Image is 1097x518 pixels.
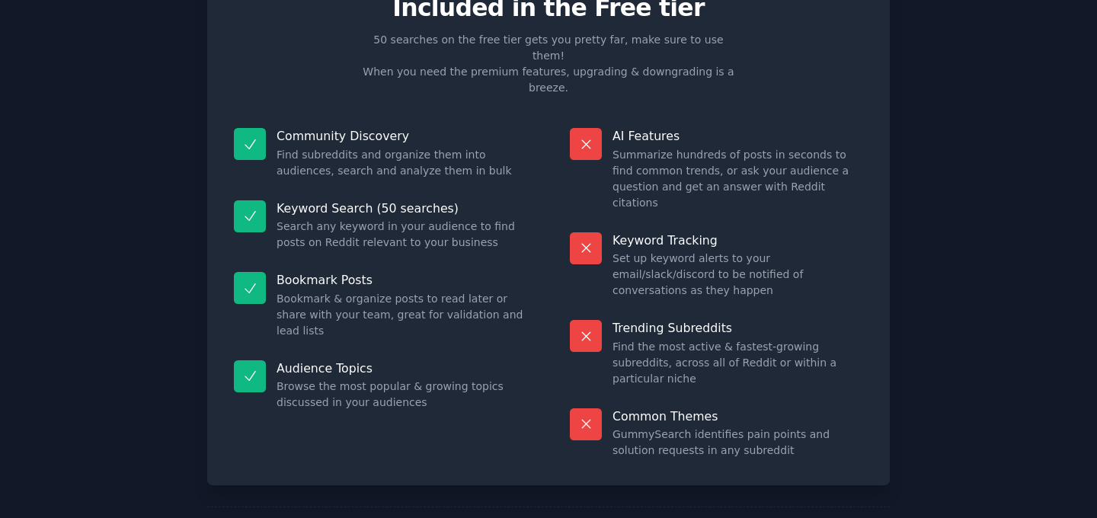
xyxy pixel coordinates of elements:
[277,219,527,251] dd: Search any keyword in your audience to find posts on Reddit relevant to your business
[612,427,863,459] dd: GummySearch identifies pain points and solution requests in any subreddit
[277,128,527,144] p: Community Discovery
[277,147,527,179] dd: Find subreddits and organize them into audiences, search and analyze them in bulk
[612,147,863,211] dd: Summarize hundreds of posts in seconds to find common trends, or ask your audience a question and...
[612,128,863,144] p: AI Features
[277,200,527,216] p: Keyword Search (50 searches)
[612,339,863,387] dd: Find the most active & fastest-growing subreddits, across all of Reddit or within a particular niche
[612,408,863,424] p: Common Themes
[277,379,527,411] dd: Browse the most popular & growing topics discussed in your audiences
[277,360,527,376] p: Audience Topics
[277,291,527,339] dd: Bookmark & organize posts to read later or share with your team, great for validation and lead lists
[612,251,863,299] dd: Set up keyword alerts to your email/slack/discord to be notified of conversations as they happen
[612,232,863,248] p: Keyword Tracking
[357,32,740,96] p: 50 searches on the free tier gets you pretty far, make sure to use them! When you need the premiu...
[612,320,863,336] p: Trending Subreddits
[277,272,527,288] p: Bookmark Posts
